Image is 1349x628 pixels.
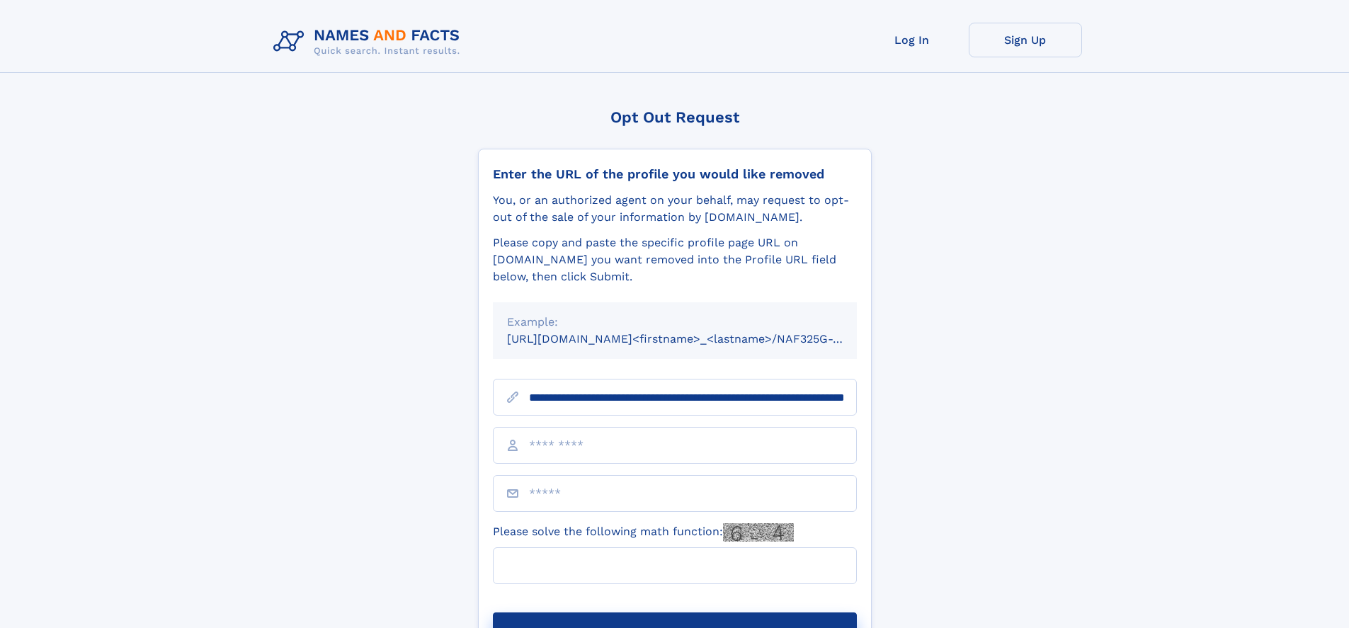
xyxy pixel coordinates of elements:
[478,108,872,126] div: Opt Out Request
[493,192,857,226] div: You, or an authorized agent on your behalf, may request to opt-out of the sale of your informatio...
[493,523,794,542] label: Please solve the following math function:
[507,314,843,331] div: Example:
[855,23,969,57] a: Log In
[969,23,1082,57] a: Sign Up
[493,166,857,182] div: Enter the URL of the profile you would like removed
[268,23,472,61] img: Logo Names and Facts
[507,332,884,346] small: [URL][DOMAIN_NAME]<firstname>_<lastname>/NAF325G-xxxxxxxx
[493,234,857,285] div: Please copy and paste the specific profile page URL on [DOMAIN_NAME] you want removed into the Pr...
